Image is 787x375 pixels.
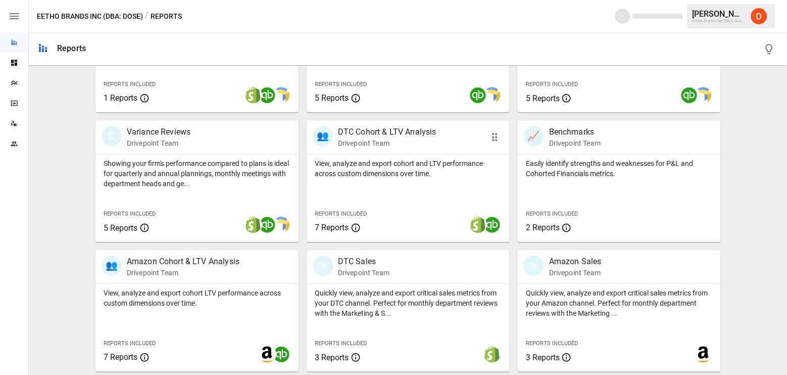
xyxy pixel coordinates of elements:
img: amazon [259,346,275,362]
p: DTC Cohort & LTV Analysis [338,126,436,138]
div: Eetho Brands Inc (DBA: Dose) [692,19,745,23]
span: 3 Reports [525,353,559,362]
p: Drivepoint Team [338,138,436,148]
p: Drivepoint Team [127,268,239,278]
p: Drivepoint Team [549,138,600,148]
span: 1 Reports [104,93,137,103]
img: quickbooks [681,87,697,103]
div: / [145,10,149,23]
p: View, analyze and export cohort and LTV performance across custom dimensions over time. [315,158,502,179]
div: 📈 [523,126,544,146]
span: Reports Included [525,81,577,88]
img: quickbooks [259,217,275,233]
p: Quickly view, analyze and export critical sales metrics from your DTC channel. Perfect for monthl... [315,288,502,318]
p: Variance Reviews [127,126,190,138]
p: Drivepoint Team [338,268,389,278]
p: Drivepoint Team [549,268,601,278]
div: [PERSON_NAME] [692,9,745,19]
img: shopify [245,87,261,103]
p: Easily identify strengths and weaknesses for P&L and Cohorted Financials metrics. [525,158,712,179]
img: quickbooks [484,217,500,233]
span: 3 Reports [315,353,349,362]
p: Amazon Sales [549,256,601,268]
p: Showing your firm's performance compared to plans is ideal for quarterly and annual plannings, mo... [104,158,290,189]
div: 👥 [102,256,122,276]
p: Drivepoint Team [127,138,190,148]
img: smart model [273,87,289,103]
span: Reports Included [315,81,367,88]
span: 7 Reports [104,352,137,362]
div: 👥 [313,126,333,146]
div: 🛍 [523,256,544,276]
img: shopify [470,217,486,233]
div: Reports [57,44,86,53]
img: quickbooks [273,346,289,362]
span: Reports Included [104,340,156,347]
img: smart model [273,217,289,233]
span: Reports Included [525,211,577,217]
span: 5 Reports [104,223,137,233]
div: 🛍 [313,256,333,276]
span: Reports Included [104,81,156,88]
p: View, analyze and export cohort LTV performance across custom dimensions over time. [104,288,290,308]
p: Benchmarks [549,126,600,138]
img: shopify [245,217,261,233]
span: Reports Included [104,211,156,217]
p: Quickly view, analyze and export critical sales metrics from your Amazon channel. Perfect for mon... [525,288,712,318]
img: amazon [695,346,711,362]
img: smart model [484,87,500,103]
div: 🗓 [102,126,122,146]
span: Reports Included [315,340,367,347]
span: Reports Included [525,340,577,347]
span: 7 Reports [315,223,349,232]
button: Daley Meistrell [745,2,773,30]
span: 5 Reports [525,94,559,103]
span: 5 Reports [315,93,349,103]
img: quickbooks [259,87,275,103]
span: 2 Reports [525,223,559,232]
img: smart model [695,87,711,103]
span: Reports Included [315,211,367,217]
img: Daley Meistrell [751,8,767,24]
img: quickbooks [470,87,486,103]
button: Eetho Brands Inc (DBA: Dose) [37,10,143,23]
img: shopify [484,346,500,362]
p: Amazon Cohort & LTV Analysis [127,256,239,268]
p: DTC Sales [338,256,389,268]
